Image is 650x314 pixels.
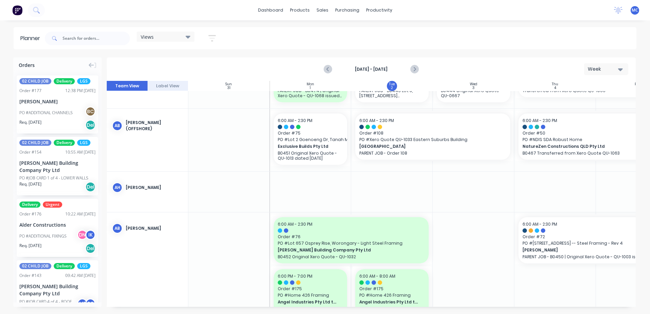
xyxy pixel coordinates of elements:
[19,202,40,208] span: Delivery
[107,81,148,91] button: Team View
[85,182,96,192] div: Del
[552,82,558,86] div: Thu
[19,140,51,146] span: 02 CHILD JOB
[112,182,122,193] div: AH
[19,299,79,311] div: PO #JOB CARD 4 of 4 - ROOF TRUSSES
[278,143,337,150] span: Exclusive Builds Pty Ltd
[359,137,506,143] span: PO # Xero Quote QU-1033 Eastern Suburbs Building
[278,221,312,227] span: 6:00 AM - 2:30 PM
[470,82,477,86] div: Wed
[225,82,232,86] div: Sun
[19,175,88,181] div: PO #JOB CARD 1 of 4 - LOWER WALLS
[19,78,51,84] span: 02 CHILD JOB
[19,98,96,105] div: [PERSON_NAME]
[337,66,405,72] strong: [DATE] - [DATE]
[126,185,183,191] div: [PERSON_NAME]
[54,263,75,269] span: Delivery
[278,151,343,161] p: B0451 Original Xero Quote - QU-1013 dated [DATE]
[287,5,313,15] div: products
[19,110,73,116] div: PO #ADDITIONAL CHANNELS
[12,5,22,15] img: Factory
[19,181,41,187] span: Req. [DATE]
[148,81,188,91] button: Label View
[359,286,425,292] span: Order # 175
[278,273,312,279] span: 6:00 PM - 7:00 PM
[65,211,96,217] div: 10:22 AM [DATE]
[278,240,425,246] span: PO # Lot 657 Osprey Rise, Worongary - Light Steel Framing
[63,32,130,45] input: Search for orders...
[85,230,96,240] div: IK
[85,106,96,117] div: BC
[77,263,90,269] span: LGS
[278,254,425,259] p: B0452 Original Xero Quote - QU-1032
[359,306,425,311] p: Home 426 Framing
[278,137,343,143] span: PO # Lot 2 Goenoeng Dr, Tanah Merah - Steel Framing
[85,298,96,309] div: PC
[77,298,87,309] div: ME
[19,221,96,228] div: Alder Constructions
[19,283,96,297] div: [PERSON_NAME] Building Company Pty Ltd
[65,273,96,279] div: 09:42 AM [DATE]
[85,120,96,130] div: Del
[636,86,638,90] div: 5
[307,82,314,86] div: Mon
[391,86,393,90] div: 2
[310,86,311,90] div: 1
[472,86,475,90] div: 3
[523,118,557,123] span: 6:00 AM - 2:30 PM
[65,149,96,155] div: 10:55 AM [DATE]
[363,5,396,15] div: productivity
[19,263,51,269] span: 02 CHILD JOB
[313,5,332,15] div: sales
[278,118,312,123] span: 6:00 AM - 2:30 PM
[19,211,41,217] div: Order # 176
[255,5,287,15] a: dashboard
[278,286,343,292] span: Order # 175
[43,202,62,208] span: Urgent
[278,292,343,298] span: PO # Home 426 Framing
[389,82,395,86] div: Tue
[584,63,628,75] button: Week
[278,130,343,136] span: Order # 75
[77,78,90,84] span: LGS
[359,151,506,156] p: PARENT JOB - Order 108
[278,306,343,311] p: Home 426 Framing
[632,7,638,13] span: MC
[588,66,619,73] div: Week
[19,149,41,155] div: Order # 154
[65,88,96,94] div: 12:38 PM [DATE]
[19,88,41,94] div: Order # 177
[54,78,75,84] span: Delivery
[278,299,337,305] span: Angel Industries Pty Ltd t/a Teeny Tiny Homes
[126,120,183,132] div: [PERSON_NAME] (OFFSHORE)
[19,233,67,239] div: PO #ADDITIONAL FIXINGS
[77,230,87,240] div: DN
[332,5,363,15] div: purchasing
[20,34,44,42] div: Planner
[359,118,394,123] span: 6:00 AM - 2:30 PM
[278,247,410,253] span: [PERSON_NAME] Building Company Pty Ltd
[19,243,41,249] span: Req. [DATE]
[126,225,183,231] div: [PERSON_NAME]
[19,273,41,279] div: Order # 143
[19,159,96,174] div: [PERSON_NAME] Building Company Pty Ltd
[54,140,75,146] span: Delivery
[554,86,556,90] div: 4
[112,223,122,233] div: AB
[19,62,35,69] span: Orders
[359,130,506,136] span: Order # 108
[359,143,492,150] span: [GEOGRAPHIC_DATA]
[278,234,425,240] span: Order # 76
[112,121,122,131] div: AB
[141,33,154,40] span: Views
[19,119,41,125] span: Req. [DATE]
[85,243,96,254] div: Del
[227,86,230,90] div: 31
[635,82,639,86] div: Fri
[359,273,395,279] span: 6:00 AM - 8:00 AM
[523,221,557,227] span: 6:00 AM - 2:30 PM
[77,140,90,146] span: LGS
[359,292,425,298] span: PO # Home 426 Framing
[359,299,418,305] span: Angel Industries Pty Ltd t/a Teeny Tiny Homes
